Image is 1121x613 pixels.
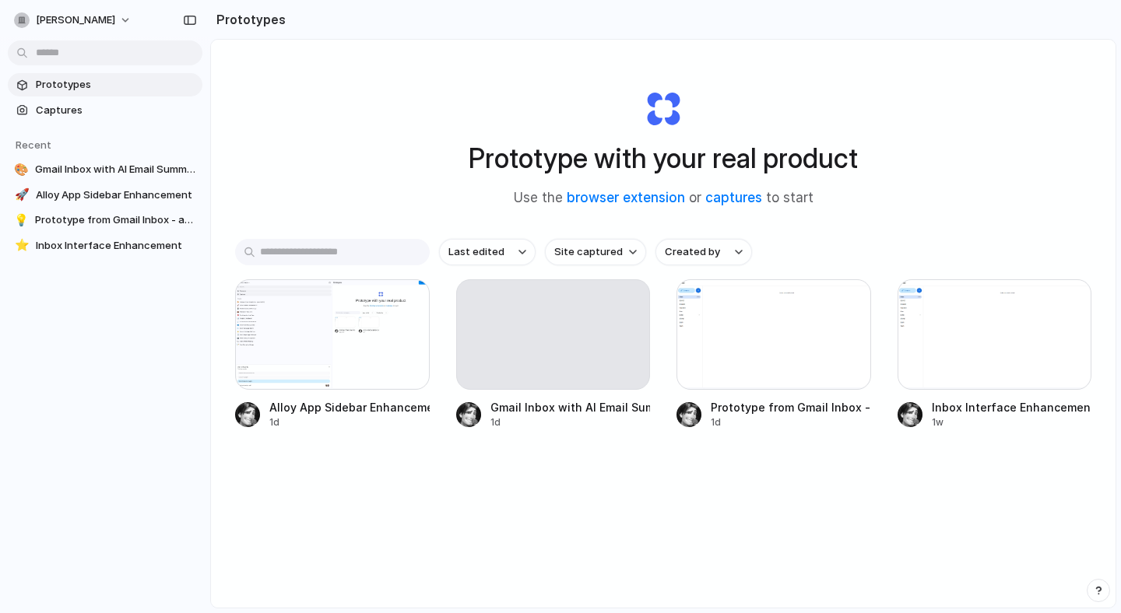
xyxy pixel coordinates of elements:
[8,208,202,232] a: 💡Prototype from Gmail Inbox - arvindm1991
[898,279,1092,429] a: Inbox Interface EnhancementInbox Interface Enhancement1w
[456,279,651,429] a: Gmail Inbox with AI Email Summarization1d
[514,188,814,208] span: Use the or to start
[8,184,202,207] a: 🚀Alloy App Sidebar Enhancement
[36,77,196,93] span: Prototypes
[545,239,646,265] button: Site captured
[705,190,762,205] a: captures
[35,212,196,228] span: Prototype from Gmail Inbox - arvindm1991
[269,399,430,415] div: Alloy App Sidebar Enhancement
[8,234,202,257] a: ⭐Inbox Interface Enhancement
[36,12,115,28] span: [PERSON_NAME]
[554,244,623,260] span: Site captured
[439,239,536,265] button: Last edited
[490,399,651,415] div: Gmail Inbox with AI Email Summarization
[235,279,430,429] a: Alloy App Sidebar EnhancementAlloy App Sidebar Enhancement1d
[469,138,858,179] h1: Prototype with your real product
[14,212,29,228] div: 💡
[8,8,139,33] button: [PERSON_NAME]
[35,162,196,177] span: Gmail Inbox with AI Email Summarization
[16,138,51,151] span: Recent
[8,73,202,96] a: Prototypes
[676,279,871,429] a: Prototype from Gmail Inbox - arvindm1991Prototype from Gmail Inbox - arvindm19911d
[14,162,29,177] div: 🎨
[711,399,871,415] div: Prototype from Gmail Inbox - arvindm1991
[14,238,30,254] div: ⭐
[210,10,286,29] h2: Prototypes
[711,415,871,429] div: 1d
[8,158,202,181] a: 🎨Gmail Inbox with AI Email Summarization
[490,415,651,429] div: 1d
[932,415,1092,429] div: 1w
[14,187,30,203] div: 🚀
[655,239,752,265] button: Created by
[8,99,202,122] a: Captures
[36,103,196,118] span: Captures
[665,244,720,260] span: Created by
[36,187,196,203] span: Alloy App Sidebar Enhancement
[269,415,430,429] div: 1d
[36,238,196,254] span: Inbox Interface Enhancement
[448,244,504,260] span: Last edited
[567,190,685,205] a: browser extension
[932,399,1092,415] div: Inbox Interface Enhancement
